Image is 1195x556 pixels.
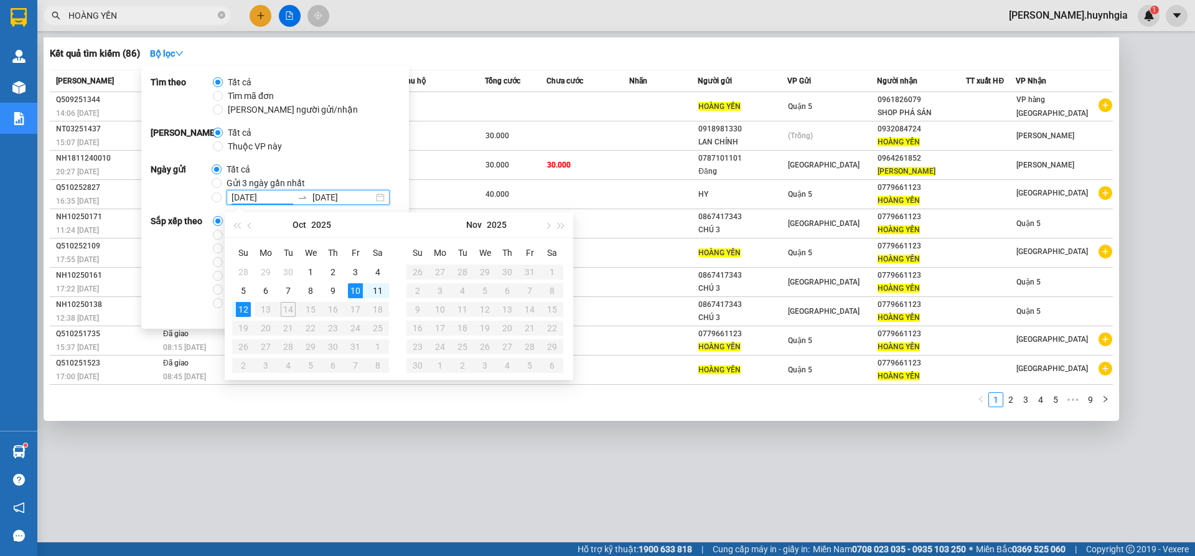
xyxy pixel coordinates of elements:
div: 3 [348,265,363,280]
span: Người nhận [877,77,917,85]
td: 2025-10-10 [344,281,367,300]
td: 2025-10-03 [344,263,367,281]
span: 15:37 [DATE] [56,343,99,352]
span: 17:55 [DATE] [56,255,99,264]
button: Bộ lọcdown [140,44,194,64]
span: plus-circle [1099,186,1112,200]
li: 9 [1083,392,1098,407]
div: 4 [370,265,385,280]
div: Q510252827 [56,181,159,194]
th: Fr [518,243,541,263]
a: 2 [1004,393,1018,407]
span: [PERSON_NAME] [1016,131,1074,140]
span: HOÀNG YẾN [698,248,741,257]
span: VP Gửi [787,77,811,85]
th: We [299,243,322,263]
button: 2025 [311,212,331,237]
span: Quận 5 [788,365,812,374]
span: [PERSON_NAME] [56,77,114,85]
div: HY [698,188,787,201]
span: [GEOGRAPHIC_DATA] [788,219,860,228]
span: Tổng cước [485,77,520,85]
div: 1 [303,265,318,280]
img: warehouse-icon [12,81,26,94]
button: Nov [466,212,482,237]
div: 0779661123 [878,357,966,370]
li: 2 [1003,392,1018,407]
div: Đăng [698,165,787,178]
img: warehouse-icon [12,50,26,63]
button: right [1098,392,1113,407]
a: 4 [1034,393,1047,407]
span: [GEOGRAPHIC_DATA] [1016,189,1088,197]
a: 3 [1019,393,1033,407]
span: Tìm mã đơn [223,89,279,103]
th: Su [406,243,429,263]
span: Tất cả [222,163,255,176]
th: Th [496,243,518,263]
a: 9 [1084,393,1097,407]
div: 6 [258,283,273,298]
div: Q510251735 [56,327,159,341]
div: 0779661123 [878,210,966,224]
span: [PERSON_NAME] người gửi/nhận [223,103,363,116]
span: plus-circle [1099,332,1112,346]
div: 0867417343 [698,298,787,311]
div: 0779661123 [878,240,966,253]
span: 17:22 [DATE] [56,285,99,293]
span: Tiền chưa cước tăng dần [223,283,329,296]
span: HOÀNG YẾN [698,102,741,111]
div: NT03251437 [56,123,159,136]
span: plus-circle [1099,98,1112,112]
span: swap-right [298,192,307,202]
div: CHÚ 3 [698,224,787,237]
td: 2025-10-04 [367,263,389,281]
span: Thu hộ [402,77,426,85]
div: 0961826079 [878,93,966,106]
span: HOÀNG YÊN [698,365,741,374]
span: (Trống) [788,131,813,140]
span: Ngày tạo đơn gần nhất [223,228,322,242]
strong: Ngày gửi [151,163,212,205]
span: notification [13,502,25,514]
span: Ngày lên hàng gần nhất [223,242,325,255]
td: 2025-10-05 [232,281,255,300]
span: Đã giao [163,359,189,367]
td: 2025-10-06 [255,281,277,300]
img: logo-vxr [11,8,27,27]
h3: Kết quả tìm kiếm ( 86 ) [50,47,140,60]
span: Quận 5 [788,336,812,345]
div: 9 [326,283,340,298]
span: close-circle [218,11,225,19]
span: plus-circle [1099,362,1112,375]
button: 2025 [487,212,507,237]
span: question-circle [13,474,25,486]
span: VP hàng [GEOGRAPHIC_DATA] [1016,95,1088,118]
span: Quận 5 [788,102,812,111]
span: Quận 5 [1016,307,1041,316]
span: Quận 5 [1016,219,1041,228]
div: 0918981330 [698,123,787,136]
div: Q510252109 [56,240,159,253]
th: We [474,243,496,263]
th: Mo [429,243,451,263]
span: TT xuất HĐ [966,77,1004,85]
div: 8 [303,283,318,298]
input: Tìm tên, số ĐT hoặc mã đơn [68,9,215,22]
span: HOÀNG YẾN [878,138,920,146]
td: 2025-10-02 [322,263,344,281]
div: Q509251344 [56,93,159,106]
span: Ngày giao hàng gần nhất [223,269,330,283]
div: 0932084724 [878,123,966,136]
strong: [PERSON_NAME] [151,126,213,153]
span: search [52,11,60,20]
strong: Sắp xếp theo [151,214,213,310]
span: Quận 5 [788,190,812,199]
span: 20:27 [DATE] [56,167,99,176]
span: Mặc định [223,214,269,228]
a: 5 [1049,393,1062,407]
th: Tu [451,243,474,263]
div: NH10250171 [56,210,159,224]
span: Tất cả [223,75,256,89]
div: 0779661123 [878,181,966,194]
